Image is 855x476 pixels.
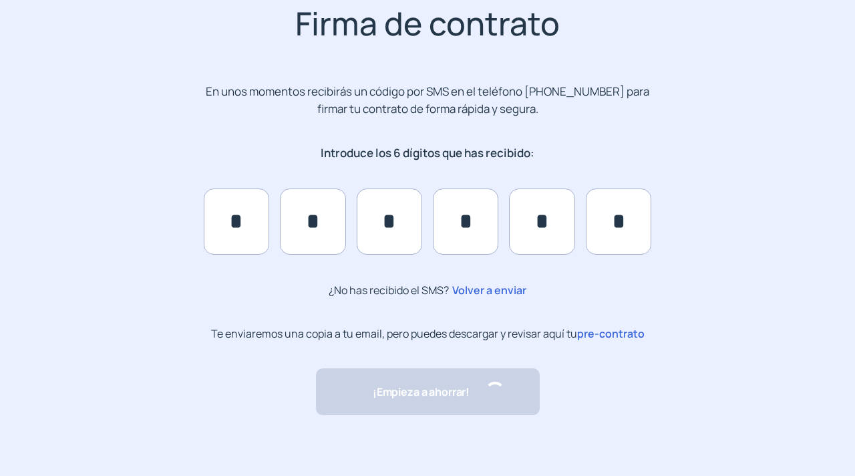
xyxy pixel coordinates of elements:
[577,326,645,341] span: pre-contrato
[194,144,661,162] p: Introduce los 6 dígitos que has recibido:
[94,4,761,43] h2: Firma de contrato
[373,384,470,400] span: ¡Empieza a ahorrar!
[194,83,661,118] p: En unos momentos recibirás un código por SMS en el teléfono [PHONE_NUMBER] para firmar tu contrat...
[449,281,526,299] span: Volver a enviar
[211,326,645,342] p: Te enviaremos una copia a tu email, pero puedes descargar y revisar aquí tu
[316,368,540,415] button: ¡Empieza a ahorrar!
[329,281,526,300] p: ¿No has recibido el SMS?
